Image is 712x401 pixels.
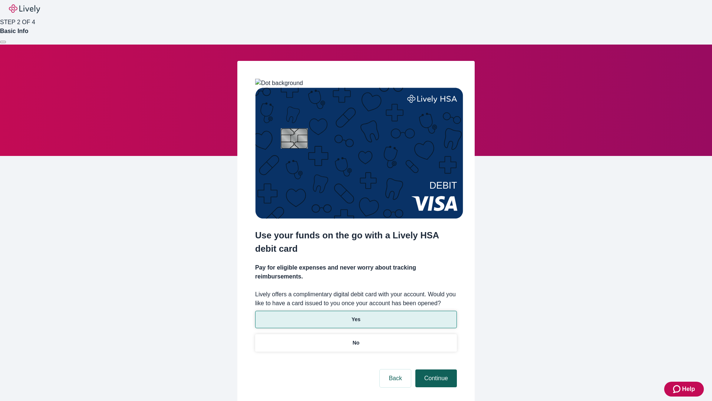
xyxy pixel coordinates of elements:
[255,229,457,255] h2: Use your funds on the go with a Lively HSA debit card
[380,369,411,387] button: Back
[353,339,360,347] p: No
[255,334,457,352] button: No
[352,316,360,323] p: Yes
[255,290,457,308] label: Lively offers a complimentary digital debit card with your account. Would you like to have a card...
[255,88,463,219] img: Debit card
[255,311,457,328] button: Yes
[664,382,704,397] button: Zendesk support iconHelp
[255,79,303,88] img: Dot background
[9,4,40,13] img: Lively
[682,385,695,394] span: Help
[415,369,457,387] button: Continue
[673,385,682,394] svg: Zendesk support icon
[255,263,457,281] h4: Pay for eligible expenses and never worry about tracking reimbursements.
